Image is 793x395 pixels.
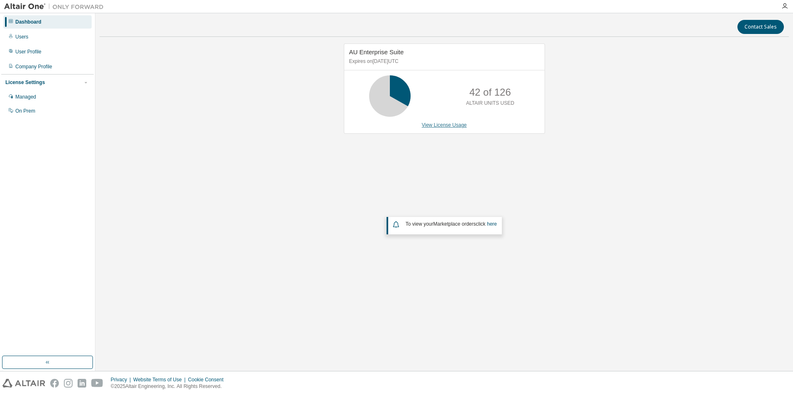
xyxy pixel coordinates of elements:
img: Altair One [4,2,108,11]
img: instagram.svg [64,379,73,388]
span: AU Enterprise Suite [349,48,404,55]
div: Cookie Consent [188,376,228,383]
span: To view your click [406,221,497,227]
img: facebook.svg [50,379,59,388]
em: Marketplace orders [433,221,476,227]
div: Website Terms of Use [133,376,188,383]
div: Managed [15,94,36,100]
div: On Prem [15,108,35,114]
p: 42 of 126 [469,85,511,99]
div: License Settings [5,79,45,86]
img: linkedin.svg [78,379,86,388]
div: Company Profile [15,63,52,70]
div: Privacy [111,376,133,383]
img: altair_logo.svg [2,379,45,388]
p: © 2025 Altair Engineering, Inc. All Rights Reserved. [111,383,229,390]
div: User Profile [15,48,41,55]
div: Users [15,34,28,40]
a: here [487,221,497,227]
div: Dashboard [15,19,41,25]
button: Contact Sales [737,20,784,34]
p: ALTAIR UNITS USED [466,100,514,107]
img: youtube.svg [91,379,103,388]
p: Expires on [DATE] UTC [349,58,538,65]
a: View License Usage [422,122,467,128]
